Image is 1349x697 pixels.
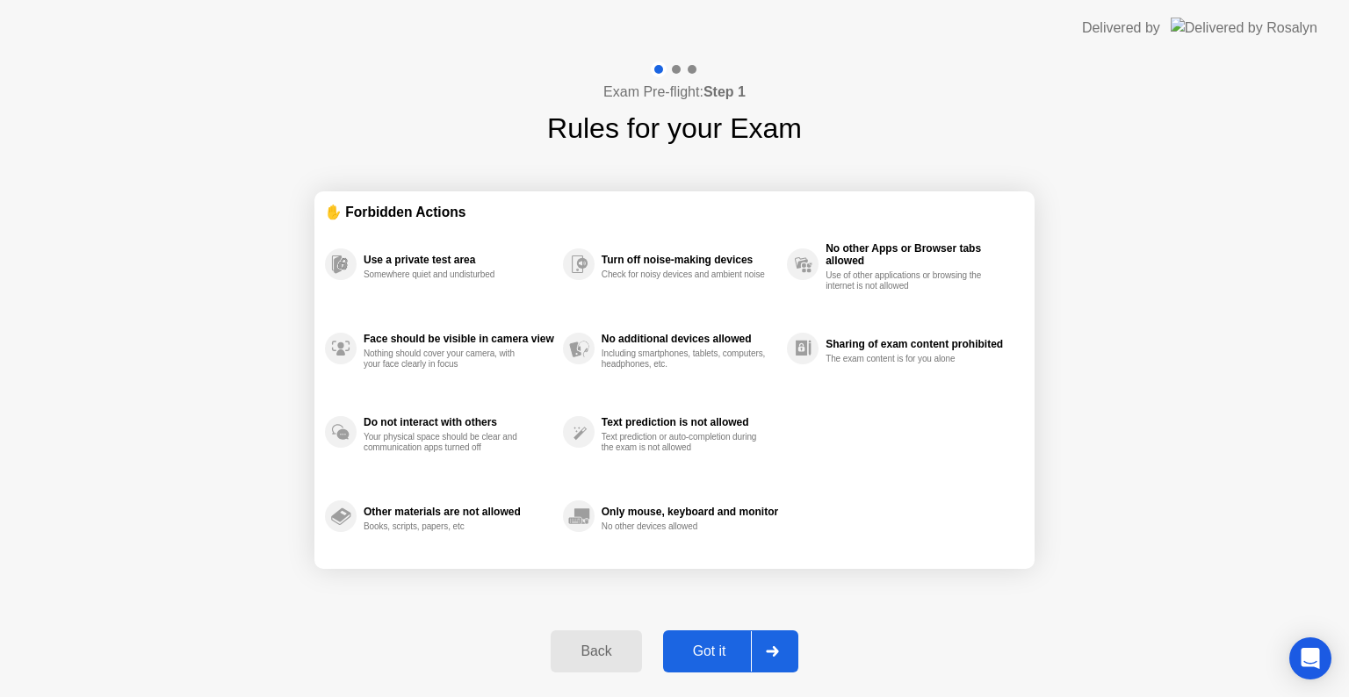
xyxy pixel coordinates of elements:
[602,254,778,266] div: Turn off noise-making devices
[663,630,798,672] button: Got it
[364,506,554,518] div: Other materials are not allowed
[364,254,554,266] div: Use a private test area
[826,354,992,364] div: The exam content is for you alone
[602,506,778,518] div: Only mouse, keyboard and monitor
[364,333,554,345] div: Face should be visible in camera view
[703,84,746,99] b: Step 1
[602,269,768,280] div: Check for noisy devices and ambient noise
[325,202,1024,222] div: ✋ Forbidden Actions
[602,521,768,532] div: No other devices allowed
[1082,18,1160,39] div: Delivered by
[364,432,530,453] div: Your physical space should be clear and communication apps turned off
[602,416,778,428] div: Text prediction is not allowed
[603,82,746,103] h4: Exam Pre-flight:
[602,333,778,345] div: No additional devices allowed
[668,643,751,659] div: Got it
[364,521,530,532] div: Books, scripts, papers, etc
[602,348,768,370] div: Including smartphones, tablets, computers, headphones, etc.
[547,107,802,149] h1: Rules for your Exam
[826,338,1015,350] div: Sharing of exam content prohibited
[826,270,992,291] div: Use of other applications or browsing the internet is not allowed
[556,643,636,659] div: Back
[364,269,530,280] div: Somewhere quiet and undisturbed
[364,348,530,370] div: Nothing should cover your camera, with your face clearly in focus
[364,416,554,428] div: Do not interact with others
[826,242,1015,267] div: No other Apps or Browser tabs allowed
[602,432,768,453] div: Text prediction or auto-completion during the exam is not allowed
[1289,637,1331,679] div: Open Intercom Messenger
[1171,18,1317,38] img: Delivered by Rosalyn
[551,630,641,672] button: Back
